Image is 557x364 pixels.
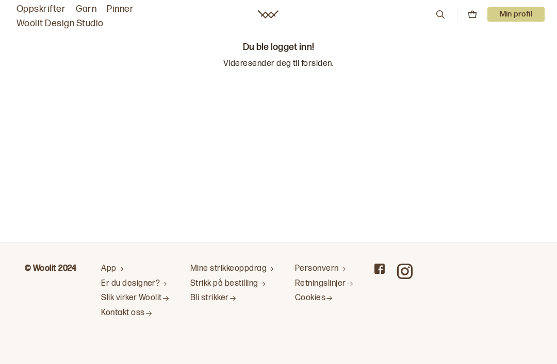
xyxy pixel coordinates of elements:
a: Woolit on Facebook [374,264,385,274]
a: Strikk på bestilling [190,279,274,289]
a: Woolit Design Studio [17,16,104,31]
a: Personvern [295,264,354,274]
h1: Du ble logget inn! [243,41,315,54]
a: Woolit on Instagram [397,264,413,279]
a: Mine strikkeoppdrag [190,264,274,274]
a: Garn [76,2,96,16]
a: Er du designer? [101,279,170,289]
a: Slik virker Woolit [101,293,170,304]
a: App [101,264,170,274]
p: Min profil [487,7,545,22]
a: Retningslinjer [295,279,354,289]
a: Woolit [258,10,278,19]
a: Pinner [107,2,134,16]
a: Kontakt oss [101,308,170,319]
a: Oppskrifter [17,2,65,16]
a: Cookies [295,293,354,304]
p: Videresender deg til forsiden. [223,58,334,70]
b: © Woolit 2024 [25,264,76,273]
a: Bli strikker [190,293,274,304]
button: User dropdown [487,7,545,22]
